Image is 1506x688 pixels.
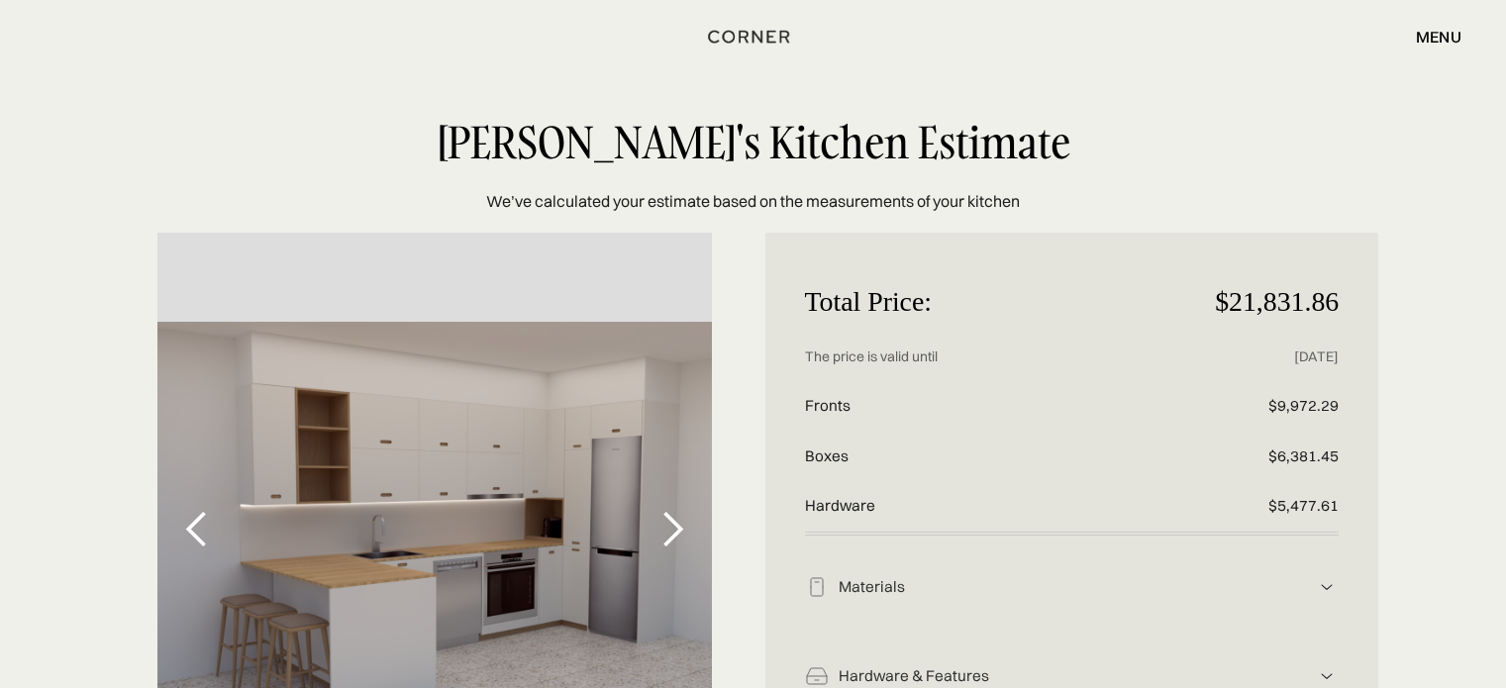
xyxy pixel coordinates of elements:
[1416,29,1461,45] div: menu
[1160,272,1339,333] p: $21,831.86
[805,432,1161,482] p: Boxes
[486,189,1020,213] p: We’ve calculated your estimate based on the measurements of your kitchen
[829,666,1316,687] div: Hardware & Features
[1160,333,1339,381] p: [DATE]
[1160,432,1339,482] p: $6,381.45
[1396,20,1461,53] div: menu
[1160,481,1339,532] p: $5,477.61
[805,333,1161,381] p: The price is valid until
[805,481,1161,532] p: Hardware
[805,381,1161,432] p: Fronts
[701,24,804,49] a: home
[382,119,1124,165] div: [PERSON_NAME]'s Kitchen Estimate
[829,577,1316,598] div: Materials
[805,272,1161,333] p: Total Price:
[1160,381,1339,432] p: $9,972.29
